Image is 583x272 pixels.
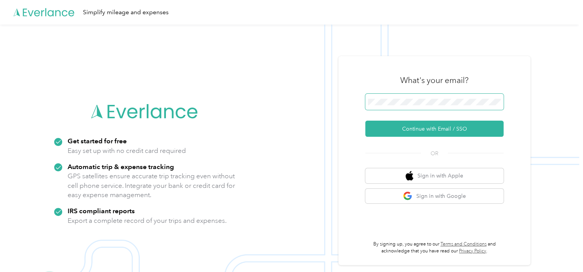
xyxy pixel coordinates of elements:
[406,171,413,181] img: apple logo
[403,191,412,201] img: google logo
[441,241,487,247] a: Terms and Conditions
[68,171,235,200] p: GPS satellites ensure accurate trip tracking even without cell phone service. Integrate your bank...
[421,149,448,158] span: OR
[68,137,127,145] strong: Get started for free
[365,121,503,137] button: Continue with Email / SSO
[68,216,227,226] p: Export a complete record of your trips and expenses.
[365,189,503,204] button: google logoSign in with Google
[68,163,174,171] strong: Automatic trip & expense tracking
[83,8,169,17] div: Simplify mileage and expenses
[400,75,469,86] h3: What's your email?
[459,248,486,254] a: Privacy Policy
[68,207,135,215] strong: IRS compliant reports
[68,146,186,156] p: Easy set up with no credit card required
[365,168,503,183] button: apple logoSign in with Apple
[365,241,503,254] p: By signing up, you agree to our and acknowledge that you have read our .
